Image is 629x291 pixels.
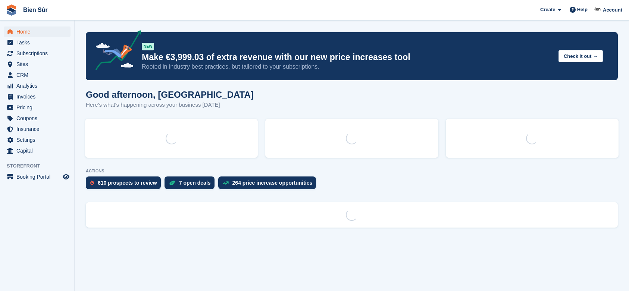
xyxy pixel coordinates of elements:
span: Sites [16,59,61,69]
span: Help [577,6,588,13]
a: menu [4,91,71,102]
a: menu [4,70,71,80]
span: Subscriptions [16,48,61,59]
span: Create [540,6,555,13]
img: price-adjustments-announcement-icon-8257ccfd72463d97f412b2fc003d46551f7dbcb40ab6d574587a9cd5c0d94... [89,30,141,73]
a: menu [4,59,71,69]
span: Insurance [16,124,61,134]
a: Preview store [62,172,71,181]
div: 610 prospects to review [98,180,157,186]
span: Invoices [16,91,61,102]
p: Make €3,999.03 of extra revenue with our new price increases tool [142,52,553,63]
a: menu [4,145,71,156]
span: Capital [16,145,61,156]
a: 7 open deals [165,176,218,193]
span: Analytics [16,81,61,91]
a: Bien Sûr [20,4,51,16]
a: menu [4,135,71,145]
img: Asmaa Habri [594,6,602,13]
a: 610 prospects to review [86,176,165,193]
a: menu [4,48,71,59]
span: CRM [16,70,61,80]
span: Booking Portal [16,172,61,182]
span: Storefront [7,162,74,170]
img: price_increase_opportunities-93ffe204e8149a01c8c9dc8f82e8f89637d9d84a8eef4429ea346261dce0b2c0.svg [223,181,229,185]
a: menu [4,81,71,91]
p: ACTIONS [86,169,618,173]
div: NEW [142,43,154,50]
a: menu [4,172,71,182]
a: menu [4,113,71,123]
span: Account [603,6,622,14]
a: menu [4,37,71,48]
button: Check it out → [558,50,603,62]
a: menu [4,124,71,134]
h1: Good afternoon, [GEOGRAPHIC_DATA] [86,90,254,100]
p: Here's what's happening across your business [DATE] [86,101,254,109]
p: Rooted in industry best practices, but tailored to your subscriptions. [142,63,553,71]
span: Settings [16,135,61,145]
span: Tasks [16,37,61,48]
img: prospect-51fa495bee0391a8d652442698ab0144808aea92771e9ea1ae160a38d050c398.svg [90,181,94,185]
a: menu [4,26,71,37]
a: menu [4,102,71,113]
div: 7 open deals [179,180,211,186]
div: 264 price increase opportunities [232,180,313,186]
img: deal-1b604bf984904fb50ccaf53a9ad4b4a5d6e5aea283cecdc64d6e3604feb123c2.svg [169,180,175,185]
span: Home [16,26,61,37]
img: stora-icon-8386f47178a22dfd0bd8f6a31ec36ba5ce8667c1dd55bd0f319d3a0aa187defe.svg [6,4,17,16]
a: 264 price increase opportunities [218,176,320,193]
span: Pricing [16,102,61,113]
span: Coupons [16,113,61,123]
